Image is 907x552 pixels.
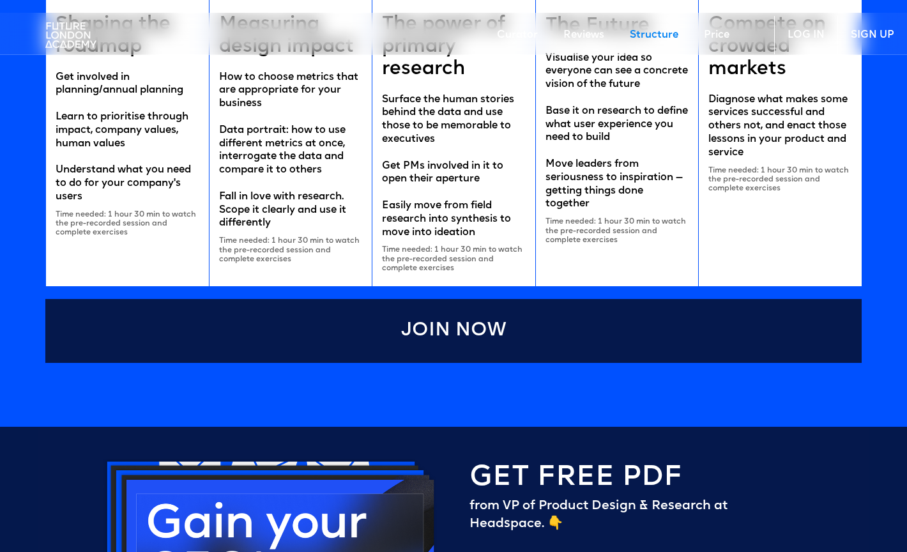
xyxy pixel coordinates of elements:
a: Price [691,16,742,54]
a: Structure [617,16,691,54]
a: SIGN UP [837,16,907,54]
div: Time needed: 1 hour 30 min to watch the pre-recorded session and complete exercises [708,166,852,194]
div: How to choose metrics that are appropriate for your business Data portrait: how to use different ... [219,71,363,231]
a: Curator [484,16,551,54]
div: Time needed: 1 hour 30 min to watch the pre-recorded session and complete exercises [382,245,526,273]
div: Diagnose what makes some services successful and others not, and enact those lessons in your prod... [708,93,852,160]
div: Get involved in planning/annual planning Learn to prioritise through impact, company values, huma... [56,71,199,204]
a: LOG IN [774,16,837,54]
div: Visualise your idea so everyone can see a concrete vision of the future Base it on research to de... [545,52,689,211]
a: Reviews [551,16,617,54]
div: Surface the human stories behind the data and use those to be memorable to executives Get PMs inv... [382,93,526,240]
div: from VP of Product Design & Research at Headspace. 👇 [469,497,805,533]
h4: GET FREE PDF [469,465,682,491]
a: Join Now [45,299,862,363]
div: Time needed: 1 hour 30 min to watch the pre-recorded session and complete exercises [219,236,363,264]
div: Time needed: 1 hour 30 min to watch the pre-recorded session and complete exercises [56,210,199,238]
div: Time needed: 1 hour 30 min to watch the pre-recorded session and complete exercises [545,217,689,245]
